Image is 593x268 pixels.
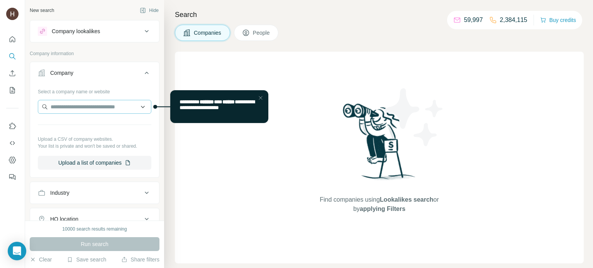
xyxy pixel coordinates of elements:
[6,32,19,46] button: Quick start
[38,136,151,143] p: Upload a CSV of company websites.
[38,85,151,95] div: Select a company name or website
[6,153,19,167] button: Dashboard
[30,210,159,228] button: HQ location
[6,136,19,150] button: Use Surfe API
[67,256,106,263] button: Save search
[6,8,19,20] img: Avatar
[50,189,69,197] div: Industry
[30,184,159,202] button: Industry
[6,119,19,133] button: Use Surfe on LinkedIn
[339,101,420,187] img: Surfe Illustration - Woman searching with binoculars
[6,66,19,80] button: Enrich CSV
[30,64,159,85] button: Company
[500,15,527,25] p: 2,384,115
[52,27,100,35] div: Company lookalikes
[464,15,483,25] p: 59,997
[317,195,441,214] span: Find companies using or by
[50,215,78,223] div: HQ location
[8,242,26,260] div: Open Intercom Messenger
[30,50,159,57] p: Company information
[134,5,164,16] button: Hide
[194,29,222,37] span: Companies
[6,83,19,97] button: My lists
[50,69,73,77] div: Company
[6,49,19,63] button: Search
[30,7,54,14] div: New search
[6,170,19,184] button: Feedback
[380,83,449,152] img: Surfe Illustration - Stars
[380,196,434,203] span: Lookalikes search
[38,156,151,170] button: Upload a list of companies
[175,9,584,20] h4: Search
[62,226,127,233] div: 10000 search results remaining
[151,89,270,125] iframe: Tooltip
[360,206,405,212] span: applying Filters
[30,22,159,40] button: Company lookalikes
[540,15,576,25] button: Buy credits
[38,143,151,150] p: Your list is private and won't be saved or shared.
[253,29,271,37] span: People
[121,256,159,263] button: Share filters
[30,256,52,263] button: Clear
